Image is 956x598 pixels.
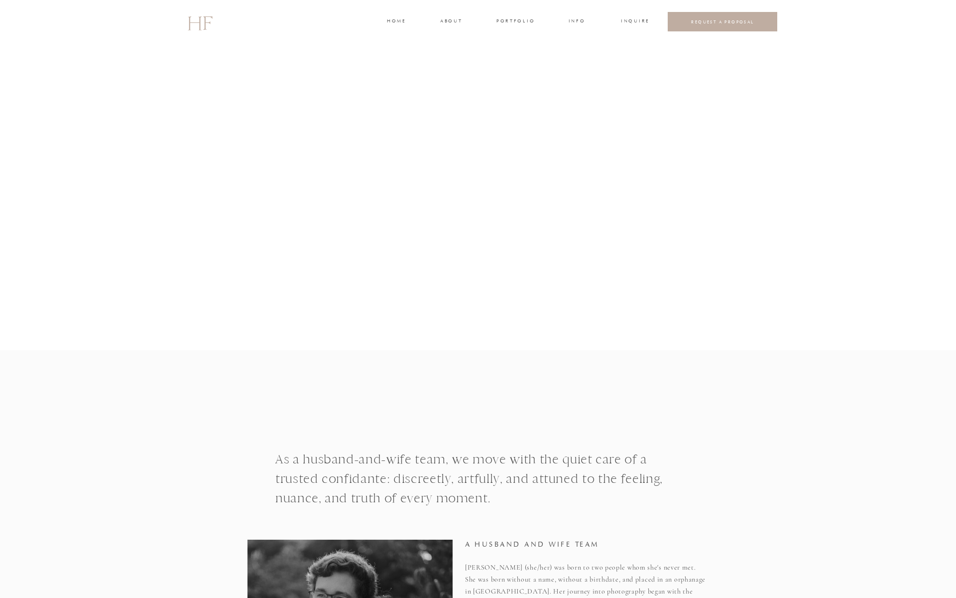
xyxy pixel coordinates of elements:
[676,19,770,24] a: REQUEST A PROPOSAL
[187,7,212,36] a: HF
[387,17,405,26] a: home
[496,17,534,26] a: portfolio
[465,540,683,558] h1: A HUSBAND AND WIFE TEAM
[621,17,648,26] a: INQUIRE
[568,17,586,26] a: INFO
[440,17,461,26] a: about
[275,449,681,525] h1: As a husband-and-wife team, we move with the quiet care of a trusted confidante: discreetly, artf...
